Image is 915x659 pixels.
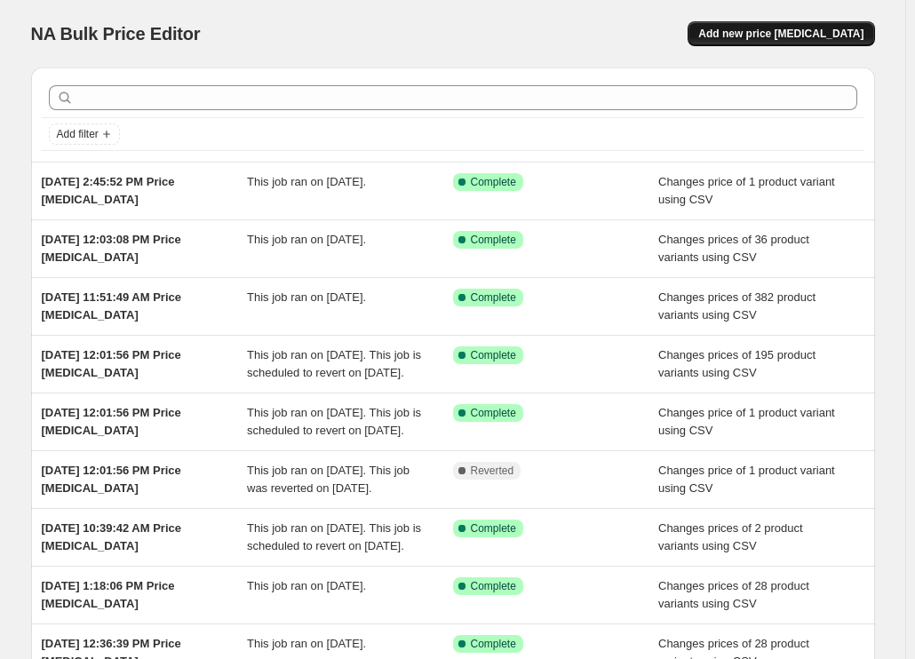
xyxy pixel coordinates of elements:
[42,233,181,264] span: [DATE] 12:03:08 PM Price [MEDICAL_DATA]
[247,464,410,495] span: This job ran on [DATE]. This job was reverted on [DATE].
[471,521,516,536] span: Complete
[471,637,516,651] span: Complete
[247,290,366,304] span: This job ran on [DATE].
[57,127,99,141] span: Add filter
[471,175,516,189] span: Complete
[247,521,421,552] span: This job ran on [DATE]. This job is scheduled to revert on [DATE].
[658,579,809,610] span: Changes prices of 28 product variants using CSV
[658,290,816,322] span: Changes prices of 382 product variants using CSV
[247,233,366,246] span: This job ran on [DATE].
[42,464,181,495] span: [DATE] 12:01:56 PM Price [MEDICAL_DATA]
[31,24,201,44] span: NA Bulk Price Editor
[247,637,366,650] span: This job ran on [DATE].
[247,175,366,188] span: This job ran on [DATE].
[471,290,516,305] span: Complete
[471,464,514,478] span: Reverted
[698,27,863,41] span: Add new price [MEDICAL_DATA]
[471,579,516,593] span: Complete
[658,175,835,206] span: Changes price of 1 product variant using CSV
[471,233,516,247] span: Complete
[658,348,816,379] span: Changes prices of 195 product variants using CSV
[658,521,803,552] span: Changes prices of 2 product variants using CSV
[658,464,835,495] span: Changes price of 1 product variant using CSV
[247,579,366,592] span: This job ran on [DATE].
[471,348,516,362] span: Complete
[471,406,516,420] span: Complete
[688,21,874,46] button: Add new price [MEDICAL_DATA]
[247,406,421,437] span: This job ran on [DATE]. This job is scheduled to revert on [DATE].
[42,406,181,437] span: [DATE] 12:01:56 PM Price [MEDICAL_DATA]
[42,175,175,206] span: [DATE] 2:45:52 PM Price [MEDICAL_DATA]
[49,123,120,145] button: Add filter
[658,233,809,264] span: Changes prices of 36 product variants using CSV
[42,348,181,379] span: [DATE] 12:01:56 PM Price [MEDICAL_DATA]
[658,406,835,437] span: Changes price of 1 product variant using CSV
[247,348,421,379] span: This job ran on [DATE]. This job is scheduled to revert on [DATE].
[42,579,175,610] span: [DATE] 1:18:06 PM Price [MEDICAL_DATA]
[42,521,182,552] span: [DATE] 10:39:42 AM Price [MEDICAL_DATA]
[42,290,182,322] span: [DATE] 11:51:49 AM Price [MEDICAL_DATA]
